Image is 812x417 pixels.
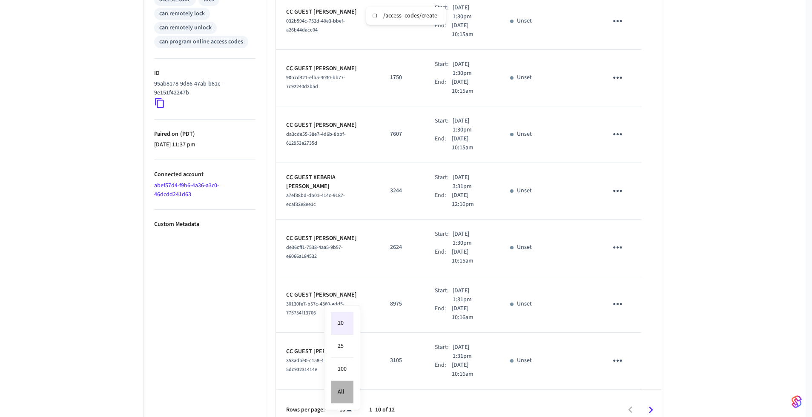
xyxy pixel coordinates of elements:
li: 25 [331,335,353,358]
li: 100 [331,358,353,381]
div: /access_codes/create [383,12,437,20]
li: 10 [331,312,353,335]
li: All [331,381,353,403]
img: SeamLogoGradient.69752ec5.svg [792,395,802,408]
